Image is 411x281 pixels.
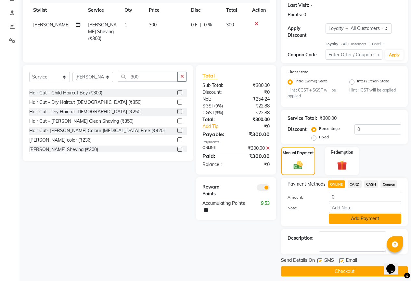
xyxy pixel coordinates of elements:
[288,115,317,122] div: Service Total:
[29,146,98,153] div: [PERSON_NAME] Sheving (₹300)
[202,103,214,109] span: SGST
[319,134,329,140] label: Fixed
[288,181,326,188] span: Payment Methods
[236,89,275,96] div: ₹0
[248,3,270,18] th: Action
[283,194,324,200] label: Amount:
[226,22,234,28] span: 300
[29,127,165,134] div: Hair Cut- [PERSON_NAME] Colour [MEDICAL_DATA] Free (₹420)
[187,3,222,18] th: Disc
[288,87,340,99] small: Hint : CGST + SGST will be applied
[236,130,275,138] div: ₹300.00
[380,180,397,188] span: Coupon
[88,22,117,41] span: [PERSON_NAME] Sheving (₹300)
[198,184,236,197] div: Reward Points
[149,22,157,28] span: 300
[121,3,145,18] th: Qty
[288,235,314,242] div: Description:
[311,2,313,9] div: -
[364,180,378,188] span: CASH
[349,87,401,93] small: Hint : IGST will be applied
[346,257,357,265] span: Email
[329,203,401,213] input: Add Note
[29,3,84,18] th: Stylist
[202,139,270,145] div: Payments
[216,110,222,115] span: 9%
[198,89,236,96] div: Discount:
[198,82,236,89] div: Sub Total:
[255,200,275,214] div: 9.53
[198,152,236,160] div: Paid:
[29,90,102,96] div: Hair Cut - Child Haircut Boy (₹300)
[202,72,217,79] span: Total
[348,180,362,188] span: CARD
[198,200,255,214] div: Accumulating Points
[215,103,222,108] span: 9%
[329,192,401,202] input: Amount
[29,137,92,144] div: [PERSON_NAME] color (₹236)
[303,11,306,18] div: 0
[29,99,142,106] div: Hair Cut - Dry Haircut [DEMOGRAPHIC_DATA] (₹350)
[281,266,408,276] button: Checkout
[242,123,275,130] div: ₹0
[33,22,70,28] span: [PERSON_NAME]
[326,42,343,46] strong: Loyalty →
[288,126,308,133] div: Discount:
[288,69,308,75] label: Client State
[236,161,275,168] div: ₹0
[384,255,405,274] iframe: chat widget
[198,123,242,130] a: Add Tip
[198,130,236,138] div: Payable:
[84,3,121,18] th: Service
[288,25,326,39] div: Apply Discount
[283,205,324,211] label: Note:
[288,51,326,58] div: Coupon Code
[328,180,345,188] span: ONLINE
[29,118,134,125] div: Hair Cut - [PERSON_NAME] Clean Shaving (₹350)
[200,21,201,28] span: |
[236,109,275,116] div: ₹22.88
[326,41,401,47] div: All Customers → Level 1
[236,103,275,109] div: ₹22.88
[29,108,142,115] div: Hair Cut - Dry Haircut [DEMOGRAPHIC_DATA] (₹250)
[198,103,236,109] div: ( )
[385,50,404,60] button: Apply
[145,3,187,18] th: Price
[288,11,302,18] div: Points:
[236,145,275,152] div: ₹300.00
[319,126,340,132] label: Percentage
[357,78,389,86] label: Inter (Other) State
[191,21,198,28] span: 0 F
[118,72,178,82] input: Search or Scan
[204,21,212,28] span: 0 %
[124,22,127,28] span: 1
[291,160,306,170] img: _cash.svg
[283,150,314,156] label: Manual Payment
[295,78,328,86] label: Intra (Same) State
[281,257,315,265] span: Send Details On
[326,49,382,60] input: Enter Offer / Coupon Code
[331,149,353,155] label: Redemption
[198,161,236,168] div: Balance :
[198,96,236,103] div: Net:
[236,152,275,160] div: ₹300.00
[236,116,275,123] div: ₹300.00
[288,2,309,9] div: Last Visit:
[236,96,275,103] div: ₹254.24
[198,116,236,123] div: Total:
[222,3,248,18] th: Total
[202,110,214,116] span: CGST
[329,214,401,224] button: Add Payment
[198,145,236,152] div: ONLINE
[198,109,236,116] div: ( )
[320,115,337,122] div: ₹300.00
[334,159,350,171] img: _gift.svg
[324,257,334,265] span: SMS
[236,82,275,89] div: ₹300.00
